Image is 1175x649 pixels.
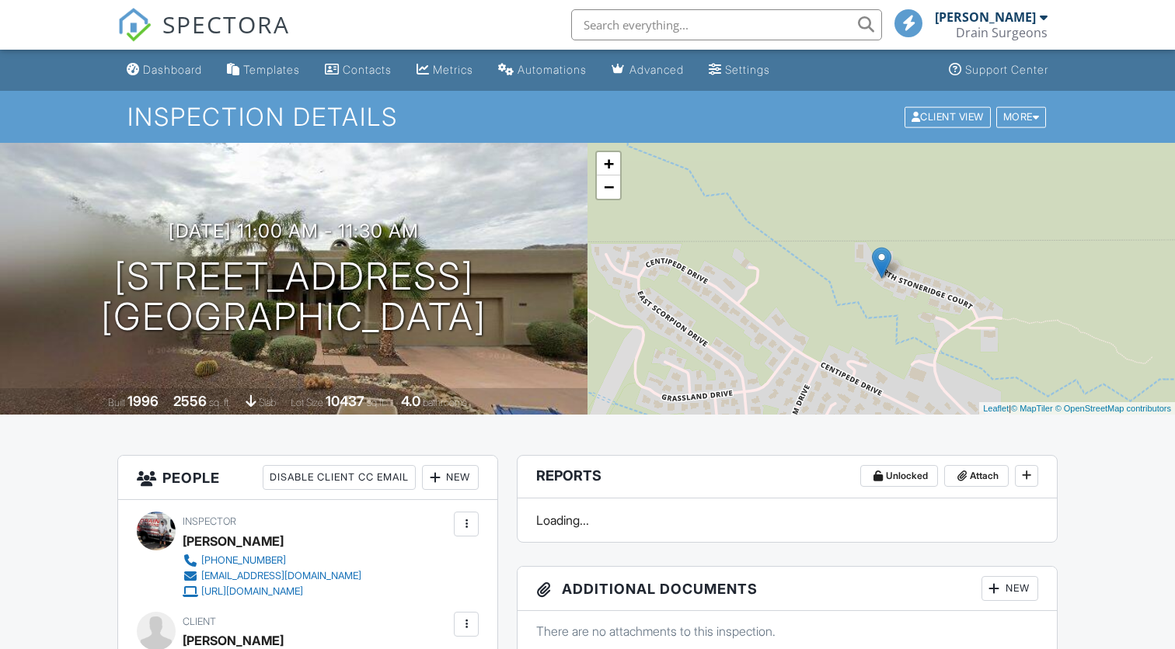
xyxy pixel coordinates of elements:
h3: [DATE] 11:00 am - 11:30 am [169,220,419,241]
span: Client [183,616,216,627]
div: Metrics [433,63,473,76]
span: Built [108,397,125,408]
div: New [981,576,1038,601]
div: [PERSON_NAME] [935,9,1036,25]
div: New [422,465,479,490]
a: © OpenStreetMap contributors [1055,404,1171,413]
div: [EMAIL_ADDRESS][DOMAIN_NAME] [201,570,361,582]
p: There are no attachments to this inspection. [536,623,1038,640]
span: Lot Size [291,397,323,408]
a: SPECTORA [117,21,290,54]
a: [PHONE_NUMBER] [183,553,361,568]
span: bathrooms [423,397,467,408]
a: Support Center [943,56,1055,85]
img: The Best Home Inspection Software - Spectora [117,8,152,42]
a: Settings [703,56,776,85]
div: Templates [243,63,300,76]
div: More [996,106,1047,127]
h3: Additional Documents [518,567,1057,611]
div: 2556 [173,393,207,409]
a: [EMAIL_ADDRESS][DOMAIN_NAME] [183,568,361,584]
div: 4.0 [401,393,420,409]
div: Support Center [965,63,1048,76]
span: SPECTORA [162,8,290,40]
div: [URL][DOMAIN_NAME] [201,585,303,598]
a: Metrics [410,56,479,85]
div: Dashboard [143,63,202,76]
a: Automations (Basic) [492,56,593,85]
h1: [STREET_ADDRESS] [GEOGRAPHIC_DATA] [101,256,486,338]
span: slab [259,397,276,408]
div: Drain Surgeons [956,25,1048,40]
a: Contacts [319,56,398,85]
a: [URL][DOMAIN_NAME] [183,584,361,599]
div: Contacts [343,63,392,76]
div: Automations [518,63,587,76]
div: [PERSON_NAME] [183,529,284,553]
div: | [979,402,1175,415]
div: 10437 [326,393,364,409]
a: Templates [221,56,306,85]
div: Advanced [629,63,684,76]
a: Leaflet [983,404,1009,413]
div: 1996 [127,393,159,409]
h1: Inspection Details [127,103,1048,130]
div: Settings [725,63,770,76]
a: Advanced [605,56,690,85]
span: sq. ft. [209,397,231,408]
h3: People [118,456,497,500]
a: Zoom in [597,152,620,175]
a: Dashboard [120,56,208,85]
div: [PHONE_NUMBER] [201,554,286,567]
span: Inspector [183,515,236,527]
a: © MapTiler [1011,404,1053,413]
a: Zoom out [597,175,620,199]
div: Disable Client CC Email [263,465,416,490]
span: sq.ft. [367,397,386,408]
div: Client View [905,106,991,127]
input: Search everything... [571,9,882,40]
a: Client View [903,110,995,122]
